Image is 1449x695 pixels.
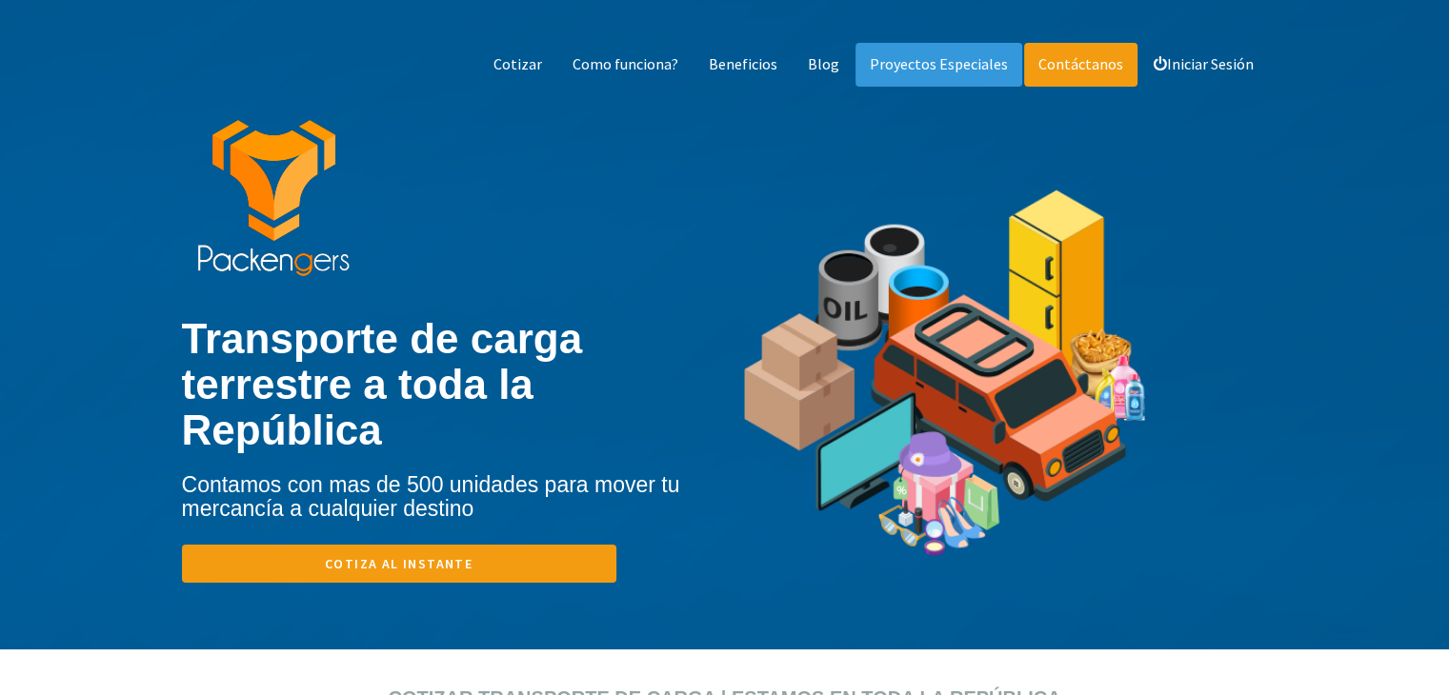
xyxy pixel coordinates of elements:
[739,125,1151,650] img: tipos de mercancia de transporte de carga
[182,473,725,522] h4: Contamos con mas de 500 unidades para mover tu mercancía a cualquier destino
[855,43,1022,87] a: Proyectos Especiales
[558,43,693,87] a: Como funciona?
[196,120,351,278] img: packengers
[1139,43,1268,87] a: Iniciar Sesión
[794,43,854,87] a: Blog
[1024,43,1137,87] a: Contáctanos
[14,649,1435,668] div: click para cotizar
[182,545,616,583] a: Cotiza al instante
[479,43,556,87] a: Cotizar
[694,43,792,87] a: Beneficios
[182,315,583,454] b: Transporte de carga terrestre a toda la República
